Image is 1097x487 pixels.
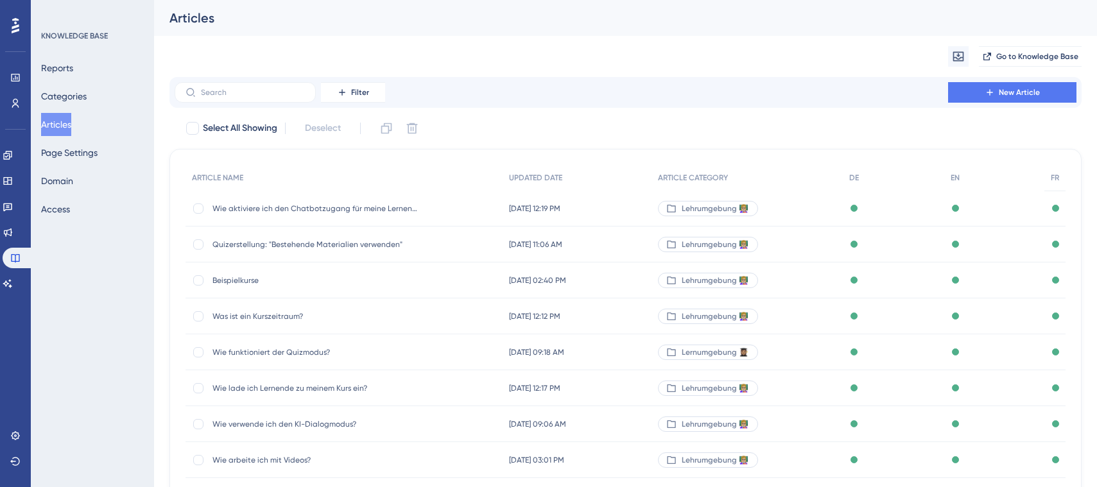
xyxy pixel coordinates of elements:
[169,9,1049,27] div: Articles
[682,239,748,250] span: Lehrumgebung 👩🏼‍🏫
[41,169,73,192] button: Domain
[41,141,98,164] button: Page Settings
[682,383,748,393] span: Lehrumgebung 👩🏼‍🏫
[509,275,566,286] span: [DATE] 02:40 PM
[682,455,748,465] span: Lehrumgebung 👩🏼‍🏫
[509,239,562,250] span: [DATE] 11:06 AM
[1051,173,1059,183] span: FR
[212,275,418,286] span: Beispielkurse
[996,51,1078,62] span: Go to Knowledge Base
[41,85,87,108] button: Categories
[509,455,564,465] span: [DATE] 03:01 PM
[212,239,418,250] span: Quizerstellung: "Bestehende Materialien verwenden"
[192,173,243,183] span: ARTICLE NAME
[682,311,748,321] span: Lehrumgebung 👩🏼‍🏫
[682,347,748,357] span: Lernumgebung 👩🏽‍🎓
[212,203,418,214] span: Wie aktiviere ich den Chatbotzugang für meine Lernenden?
[41,113,71,136] button: Articles
[212,383,418,393] span: Wie lade ich Lernende zu meinem Kurs ein?
[948,82,1076,103] button: New Article
[203,121,277,136] span: Select All Showing
[509,419,566,429] span: [DATE] 09:06 AM
[951,173,960,183] span: EN
[979,46,1082,67] button: Go to Knowledge Base
[682,275,748,286] span: Lehrumgebung 👩🏼‍🏫
[201,88,305,97] input: Search
[212,311,418,321] span: Was ist ein Kurszeitraum?
[682,203,748,214] span: Lehrumgebung 👩🏼‍🏫
[509,173,562,183] span: UPDATED DATE
[682,419,748,429] span: Lehrumgebung 👩🏼‍🏫
[509,383,560,393] span: [DATE] 12:17 PM
[41,198,70,221] button: Access
[321,82,385,103] button: Filter
[212,455,418,465] span: Wie arbeite ich mit Videos?
[41,56,73,80] button: Reports
[351,87,369,98] span: Filter
[41,31,108,41] div: KNOWLEDGE BASE
[293,117,352,140] button: Deselect
[509,203,560,214] span: [DATE] 12:19 PM
[849,173,859,183] span: DE
[509,311,560,321] span: [DATE] 12:12 PM
[999,87,1040,98] span: New Article
[212,347,418,357] span: Wie funktioniert der Quizmodus?
[658,173,728,183] span: ARTICLE CATEGORY
[509,347,564,357] span: [DATE] 09:18 AM
[305,121,341,136] span: Deselect
[212,419,418,429] span: Wie verwende ich den KI-Dialogmodus?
